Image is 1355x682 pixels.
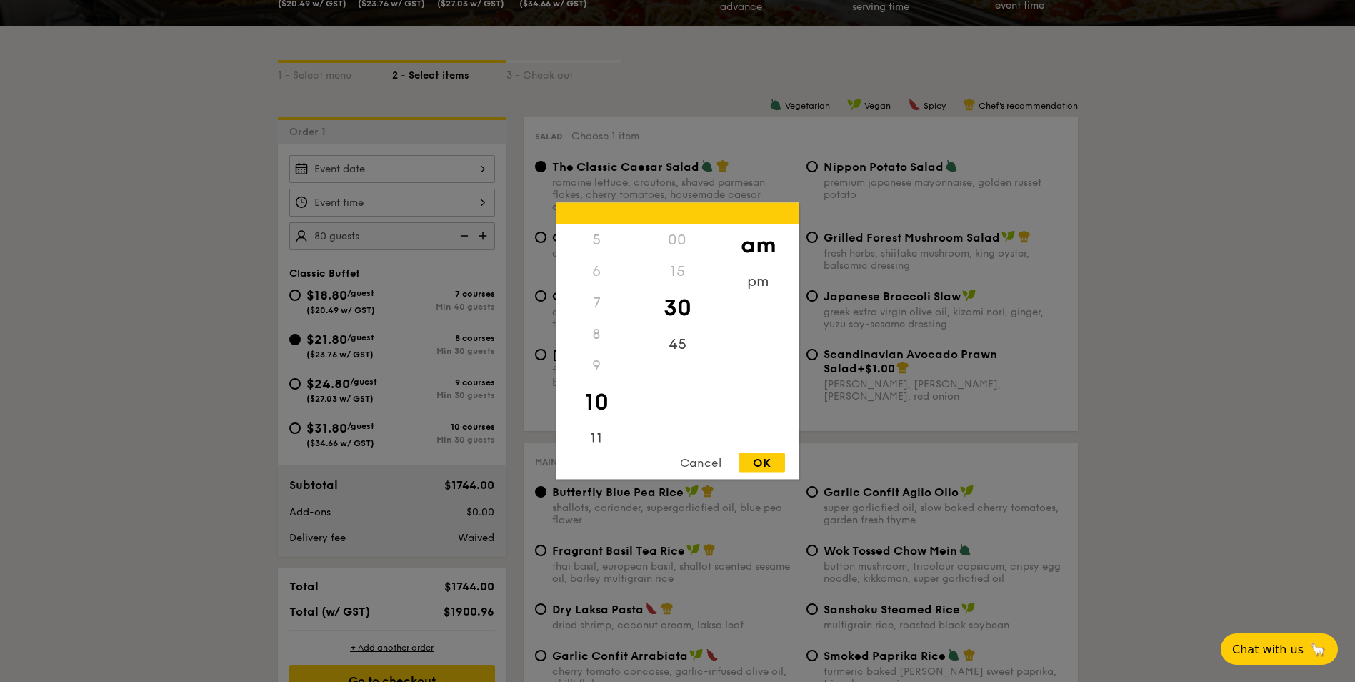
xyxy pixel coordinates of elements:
[739,453,785,473] div: OK
[556,423,637,455] div: 11
[1221,633,1338,665] button: Chat with us🦙
[1309,641,1326,658] span: 🦙
[556,224,637,256] div: 5
[637,224,718,256] div: 00
[1232,643,1304,656] span: Chat with us
[637,287,718,329] div: 30
[637,256,718,287] div: 15
[637,329,718,360] div: 45
[556,287,637,319] div: 7
[556,319,637,350] div: 8
[666,453,736,473] div: Cancel
[718,266,799,297] div: pm
[556,382,637,423] div: 10
[718,224,799,266] div: am
[556,256,637,287] div: 6
[556,350,637,382] div: 9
